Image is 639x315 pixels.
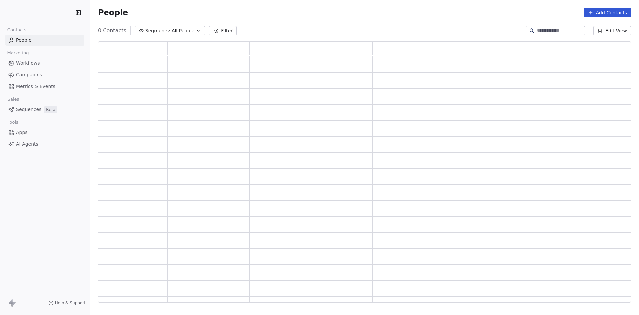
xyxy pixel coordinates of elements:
[5,104,84,115] a: SequencesBeta
[145,27,170,34] span: Segments:
[48,300,86,306] a: Help & Support
[593,26,631,35] button: Edit View
[16,141,38,148] span: AI Agents
[5,81,84,92] a: Metrics & Events
[98,8,128,18] span: People
[5,58,84,69] a: Workflows
[16,83,55,90] span: Metrics & Events
[4,48,32,58] span: Marketing
[55,300,86,306] span: Help & Support
[5,117,21,127] span: Tools
[5,35,84,46] a: People
[4,25,29,35] span: Contacts
[98,27,126,35] span: 0 Contacts
[5,127,84,138] a: Apps
[5,139,84,150] a: AI Agents
[5,69,84,80] a: Campaigns
[16,37,32,44] span: People
[16,71,42,78] span: Campaigns
[16,106,41,113] span: Sequences
[584,8,631,17] button: Add Contacts
[172,27,194,34] span: All People
[44,106,57,113] span: Beta
[5,94,22,104] span: Sales
[209,26,237,35] button: Filter
[16,60,40,67] span: Workflows
[16,129,28,136] span: Apps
